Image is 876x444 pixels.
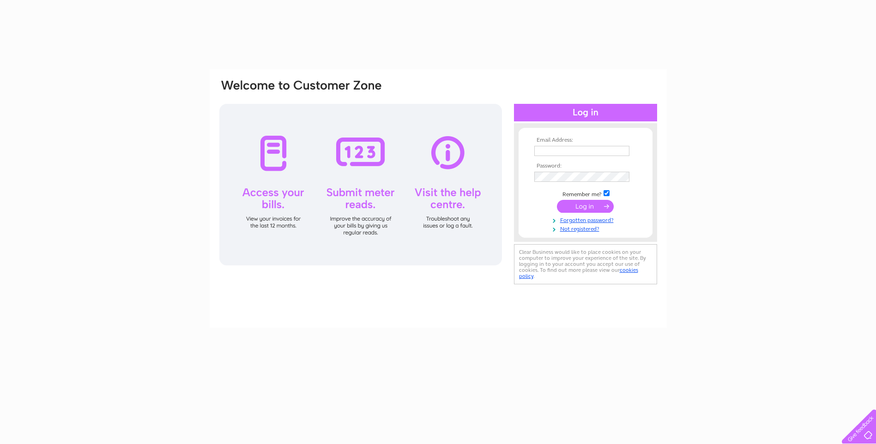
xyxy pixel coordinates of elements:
[534,224,639,233] a: Not registered?
[514,244,657,284] div: Clear Business would like to place cookies on your computer to improve your experience of the sit...
[532,137,639,144] th: Email Address:
[557,200,614,213] input: Submit
[519,267,638,279] a: cookies policy
[532,163,639,169] th: Password:
[532,189,639,198] td: Remember me?
[534,215,639,224] a: Forgotten password?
